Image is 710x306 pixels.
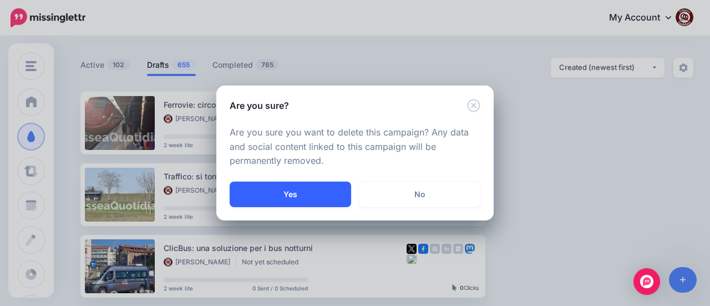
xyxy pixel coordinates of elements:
[359,182,480,207] a: No
[230,99,289,112] h5: Are you sure?
[230,182,351,207] button: Yes
[633,268,660,295] div: Open Intercom Messenger
[230,126,480,169] p: Are you sure you want to delete this campaign? Any data and social content linked to this campaig...
[467,99,480,113] button: Close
